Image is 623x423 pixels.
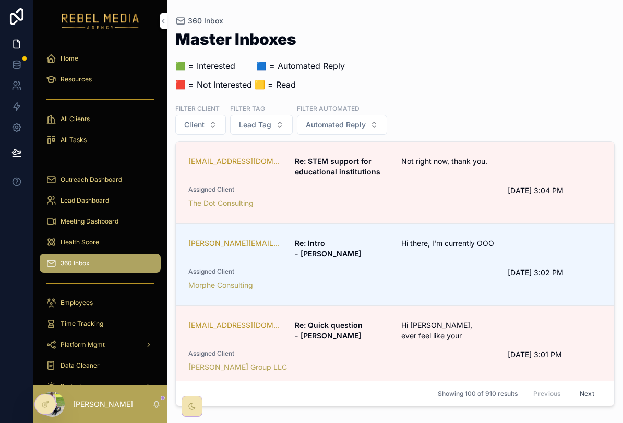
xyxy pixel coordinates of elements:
[188,320,282,331] a: [EMAIL_ADDRESS][DOMAIN_NAME]
[175,31,345,47] h1: Master Inboxes
[33,42,167,385] div: scrollable content
[401,156,531,167] span: Not right now, thank you.
[188,198,254,208] a: The Dot Consulting
[61,259,90,267] span: 360 Inbox
[40,131,161,149] a: All Tasks
[176,305,614,387] a: [EMAIL_ADDRESS][DOMAIN_NAME]Re: Quick question - [PERSON_NAME]Hi [PERSON_NAME], ever feel like yo...
[40,110,161,128] a: All Clients
[438,390,518,398] span: Showing 100 of 910 results
[40,314,161,333] a: Time Tracking
[230,103,265,113] label: Filter Tag
[40,70,161,89] a: Resources
[188,156,282,167] a: [EMAIL_ADDRESS][DOMAIN_NAME]
[175,16,223,26] a: 360 Inbox
[40,49,161,68] a: Home
[61,54,78,63] span: Home
[40,254,161,273] a: 360 Inbox
[40,233,161,252] a: Health Score
[175,78,345,91] p: 🟥 = Not Interested 🟨 = Read
[295,321,365,340] strong: Re: Quick question - [PERSON_NAME]
[40,170,161,189] a: Outreach Dashboard
[239,120,271,130] span: Lead Tag
[306,120,366,130] span: Automated Reply
[175,60,345,72] p: 🟩 = Interested ‎ ‎ ‎ ‎ ‎ ‎‎ ‎ 🟦 = Automated Reply
[508,349,602,360] span: [DATE] 3:01 PM
[295,157,380,176] strong: Re: STEM support for educational institutions
[230,115,293,135] button: Select Button
[188,185,495,194] span: Assigned Client
[176,142,614,224] a: [EMAIL_ADDRESS][DOMAIN_NAME]Re: STEM support for educational institutionsNot right now, thank you...
[175,115,226,135] button: Select Button
[401,320,531,341] span: Hi [PERSON_NAME], ever feel like your
[184,120,205,130] span: Client
[61,299,93,307] span: Employees
[188,267,495,276] span: Assigned Client
[401,238,531,249] span: Hi there, I'm currently OOO
[188,238,282,249] a: [PERSON_NAME][EMAIL_ADDRESS][PERSON_NAME][DOMAIN_NAME]
[175,103,220,113] label: Filter Client
[61,361,100,370] span: Data Cleaner
[61,196,109,205] span: Lead Dashboard
[61,136,87,144] span: All Tasks
[61,75,92,84] span: Resources
[61,320,103,328] span: Time Tracking
[61,115,90,123] span: All Clients
[508,185,602,196] span: [DATE] 3:04 PM
[40,356,161,375] a: Data Cleaner
[188,280,253,290] a: Morphe Consulting
[61,175,122,184] span: Outreach Dashboard
[40,377,161,396] a: Brainstorm
[40,293,161,312] a: Employees
[61,217,118,226] span: Meeting Dashboard
[188,362,287,372] a: [PERSON_NAME] Group LLC
[572,385,602,402] button: Next
[61,238,99,246] span: Health Score
[61,340,105,349] span: Platform Mgmt
[297,115,387,135] button: Select Button
[40,191,161,210] a: Lead Dashboard
[297,103,360,113] label: Filter Automated
[62,13,139,29] img: App logo
[176,224,614,305] a: [PERSON_NAME][EMAIL_ADDRESS][PERSON_NAME][DOMAIN_NAME]Re: Intro - [PERSON_NAME]Hi there, I'm curr...
[40,212,161,231] a: Meeting Dashboard
[295,239,361,258] strong: Re: Intro - [PERSON_NAME]
[508,267,602,278] span: [DATE] 3:02 PM
[73,399,133,409] p: [PERSON_NAME]
[188,349,495,358] span: Assigned Client
[40,335,161,354] a: Platform Mgmt
[61,382,93,391] span: Brainstorm
[188,16,223,26] span: 360 Inbox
